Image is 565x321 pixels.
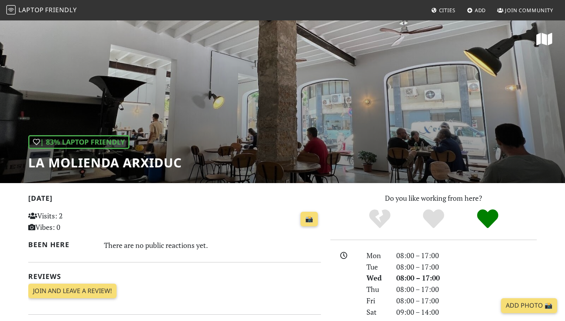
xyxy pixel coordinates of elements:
[362,272,392,284] div: Wed
[330,193,537,204] p: Do you like working from here?
[6,4,77,17] a: LaptopFriendly LaptopFriendly
[362,295,392,306] div: Fri
[28,135,129,149] div: | 83% Laptop Friendly
[392,284,541,295] div: 08:00 – 17:00
[6,5,16,15] img: LaptopFriendly
[28,155,182,170] h1: La Molienda Arxiduc
[28,284,117,299] a: Join and leave a review!
[494,3,556,17] a: Join Community
[362,284,392,295] div: Thu
[28,210,120,233] p: Visits: 2 Vibes: 0
[406,208,461,230] div: Yes
[362,261,392,273] div: Tue
[45,6,77,14] span: Friendly
[353,208,407,230] div: No
[461,208,515,230] div: Definitely!
[18,6,44,14] span: Laptop
[28,240,95,249] h2: Been here
[501,298,557,313] a: Add Photo 📸
[475,7,486,14] span: Add
[28,272,321,281] h2: Reviews
[301,212,318,227] a: 📸
[392,261,541,273] div: 08:00 – 17:00
[362,250,392,261] div: Mon
[392,295,541,306] div: 08:00 – 17:00
[392,250,541,261] div: 08:00 – 17:00
[428,3,459,17] a: Cities
[392,306,541,318] div: 09:00 – 14:00
[362,306,392,318] div: Sat
[464,3,489,17] a: Add
[28,194,321,205] h2: [DATE]
[104,239,321,251] div: There are no public reactions yet.
[505,7,553,14] span: Join Community
[439,7,456,14] span: Cities
[392,272,541,284] div: 08:00 – 17:00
